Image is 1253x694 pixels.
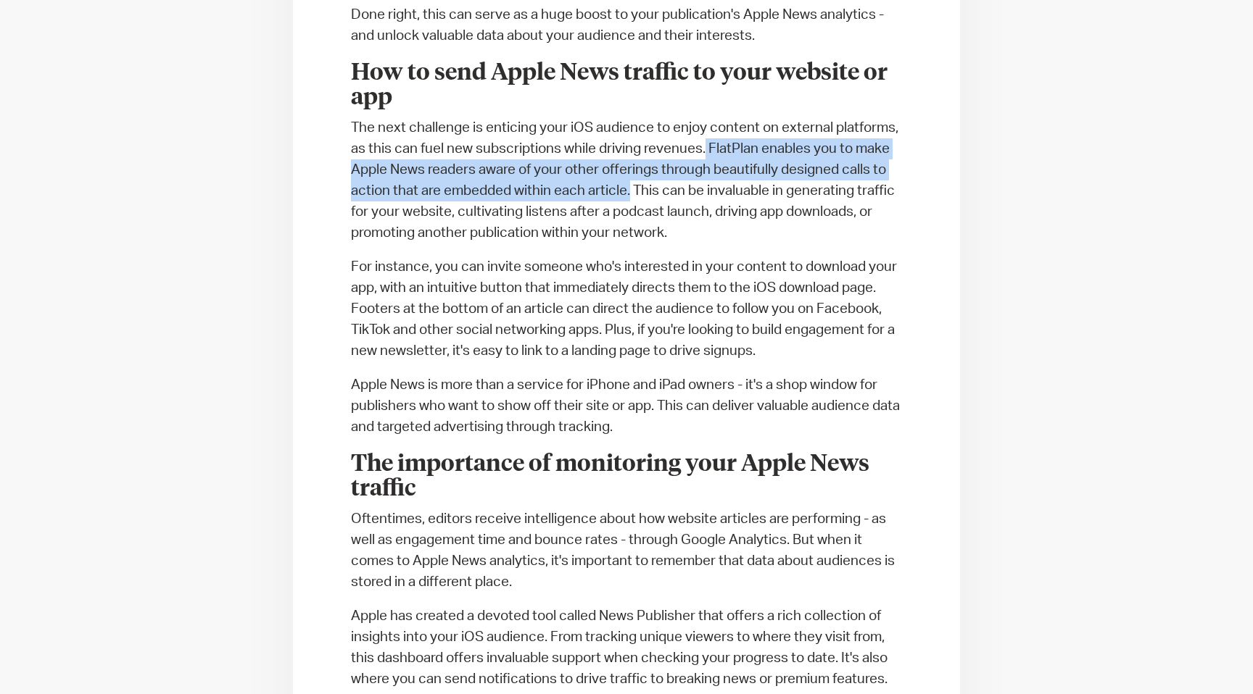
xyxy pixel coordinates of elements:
p: Apple News is more than a service for iPhone and iPad owners - it's a shop window for publishers ... [351,375,902,438]
p: Apple has created a devoted tool called News Publisher that offers a rich collection of insights ... [351,606,902,690]
p: The next challenge is enticing your iOS audience to enjoy content on external platforms, as this ... [351,117,902,243]
p: Done right, this can serve as a huge boost to your publication's Apple News analytics - and unloc... [351,4,902,46]
h2: How to send Apple News traffic to your website or app [351,61,902,110]
p: Oftentimes, editors receive intelligence about how website articles are performing - as well as e... [351,509,902,593]
p: For instance, you can invite someone who's interested in your content to download your app, with ... [351,256,902,361]
h2: The importance of monitoring your Apple News traffic [351,452,902,501]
